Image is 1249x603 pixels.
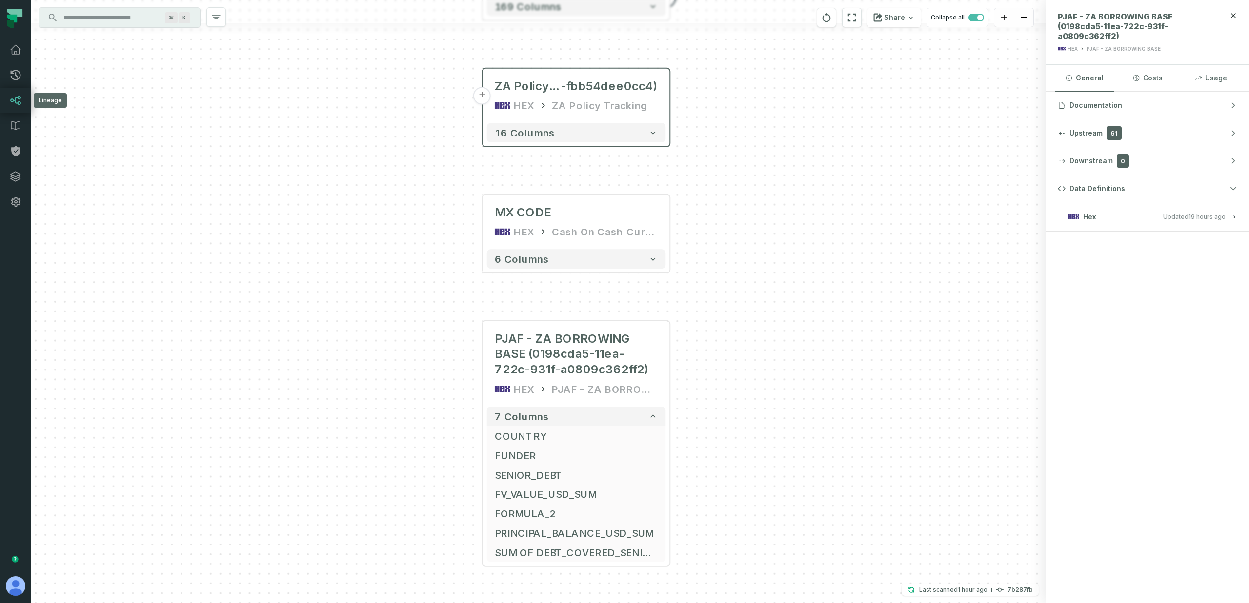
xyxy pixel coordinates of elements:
span: 0 [1117,154,1129,168]
div: HEX [514,381,534,397]
button: FORMULA_2 [487,504,666,523]
span: COUNTRY [495,428,658,443]
div: HEX [514,97,534,113]
span: PRINCIPAL_BALANCE_USD_SUM [495,525,658,540]
button: SENIOR_DEBT [487,465,666,485]
relative-time: Sep 30, 2025, 10:36 AM GMT+3 [958,586,987,593]
button: zoom in [994,8,1014,27]
span: SENIOR_DEBT [495,467,658,482]
span: Press ⌘ + K to focus the search bar [165,12,178,23]
span: Documentation [1069,100,1122,110]
button: Upstream61 [1046,119,1249,147]
div: HEX [514,224,534,239]
span: 7 columns [495,410,549,422]
span: SUM OF DEBT_COVERED_SENIOR_USD [495,545,658,560]
button: FV_VALUE_USD_SUM [487,485,666,504]
button: Usage [1181,65,1240,91]
button: FUNDER [487,446,666,465]
p: Last scanned [919,585,987,595]
span: ZA Policy Tracking (019958e4-ff7b-788a-a699 [495,78,561,94]
span: -fbb54dee0cc4) [561,78,658,94]
div: PJAF - ZA BORROWING BASE [552,381,658,397]
div: PJAF - ZA BORROWING BASE [1087,45,1161,53]
button: PRINCIPAL_BALANCE_USD_SUM [487,523,666,543]
span: FORMULA_2 [495,506,658,521]
button: zoom out [1014,8,1033,27]
button: Documentation [1046,92,1249,119]
button: General [1055,65,1114,91]
span: 16 columns [495,127,555,138]
div: Cash On Cash Curves [552,224,658,239]
span: Press ⌘ + K to focus the search bar [179,12,190,23]
span: FV_VALUE_USD_SUM [495,486,658,501]
span: Hex [1083,212,1096,222]
button: Last scanned[DATE] 10:36:16 AM7b287fb [902,584,1039,596]
button: Downstream0 [1046,147,1249,175]
div: MX CODE [495,205,551,220]
span: PJAF - ZA BORROWING BASE (0198cda5-11ea-722c-931f-a0809c362ff2) [1058,12,1216,41]
button: SUM OF DEBT_COVERED_SENIOR_USD [487,543,666,562]
span: 61 [1107,126,1122,140]
span: Upstream [1069,128,1103,138]
button: Costs [1118,65,1177,91]
button: Share [867,8,921,27]
h4: 7b287fb [1007,587,1033,593]
div: HEX [1068,45,1078,53]
span: PJAF - ZA BORROWING BASE (0198cda5-11ea-722c-931f-a0809c362ff2) [495,331,658,378]
img: avatar of Aviel Bar-Yossef [6,576,25,596]
span: Data Definitions [1069,184,1125,194]
button: + [474,87,491,105]
relative-time: Sep 29, 2025, 4:11 PM GMT+3 [1189,213,1226,220]
button: Data Definitions [1046,175,1249,202]
div: Lineage [34,93,67,108]
span: Updated [1163,213,1226,220]
button: COUNTRY [487,426,666,446]
button: HexUpdated[DATE] 4:11:27 PM [1058,210,1237,223]
span: FUNDER [495,448,658,463]
div: ZA Policy Tracking [552,97,647,113]
button: Collapse all [927,8,988,27]
div: Tooltip anchor [11,555,20,564]
div: ZA Policy Tracking (019958e4-ff7b-788a-a699-fbb54dee0cc4) [495,78,658,94]
span: 6 columns [495,253,549,265]
span: Downstream [1069,156,1113,166]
